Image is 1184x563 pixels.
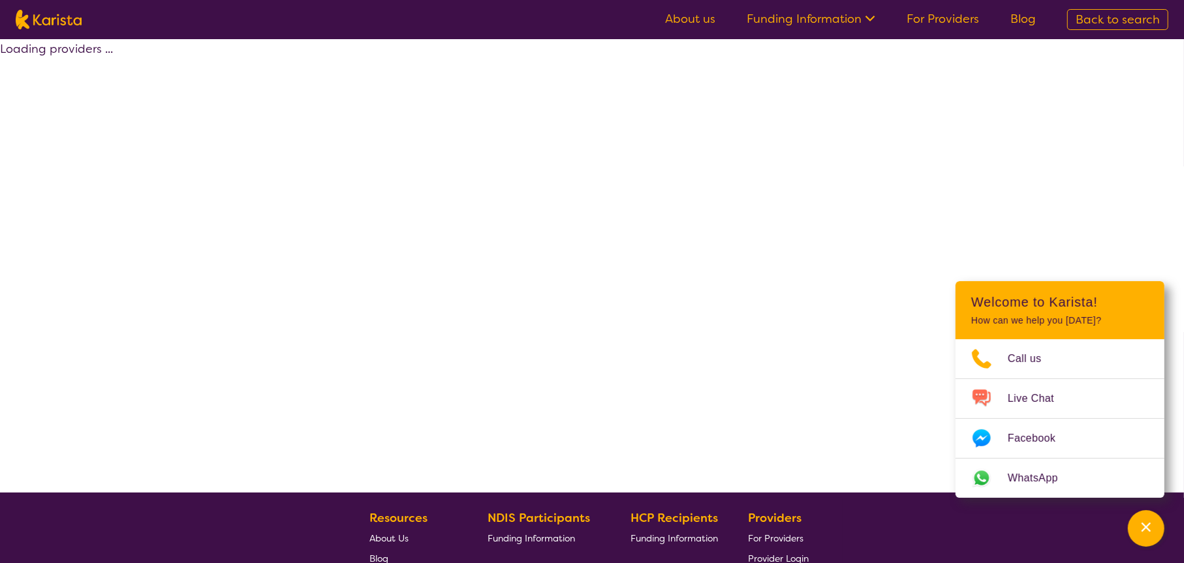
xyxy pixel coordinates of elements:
[488,528,600,548] a: Funding Information
[1008,349,1057,369] span: Call us
[749,532,804,544] span: For Providers
[631,532,718,544] span: Funding Information
[1008,429,1071,448] span: Facebook
[1008,468,1074,488] span: WhatsApp
[1128,510,1164,547] button: Channel Menu
[369,528,457,548] a: About Us
[631,528,718,548] a: Funding Information
[488,510,590,526] b: NDIS Participants
[971,294,1149,310] h2: Welcome to Karista!
[665,11,715,27] a: About us
[1076,12,1160,27] span: Back to search
[631,510,718,526] b: HCP Recipients
[16,10,82,29] img: Karista logo
[1008,389,1070,408] span: Live Chat
[956,339,1164,498] ul: Choose channel
[956,281,1164,498] div: Channel Menu
[747,11,875,27] a: Funding Information
[749,510,802,526] b: Providers
[369,510,428,526] b: Resources
[488,532,575,544] span: Funding Information
[971,315,1149,326] p: How can we help you [DATE]?
[749,528,809,548] a: For Providers
[1067,9,1168,30] a: Back to search
[956,459,1164,498] a: Web link opens in a new tab.
[907,11,979,27] a: For Providers
[1010,11,1036,27] a: Blog
[369,532,409,544] span: About Us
